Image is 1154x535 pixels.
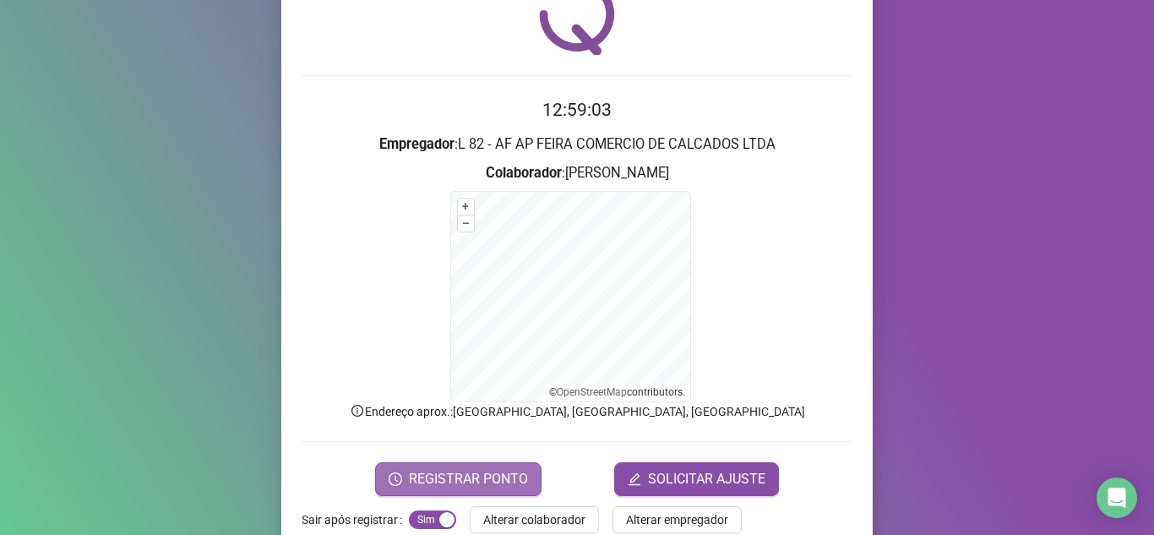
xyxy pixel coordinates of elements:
strong: Colaborador [486,165,562,181]
p: Endereço aprox. : [GEOGRAPHIC_DATA], [GEOGRAPHIC_DATA], [GEOGRAPHIC_DATA] [302,402,852,421]
button: Alterar colaborador [470,506,599,533]
time: 12:59:03 [542,100,612,120]
button: Alterar empregador [612,506,742,533]
span: clock-circle [389,472,402,486]
h3: : [PERSON_NAME] [302,162,852,184]
span: REGISTRAR PONTO [409,469,528,489]
span: Alterar empregador [626,510,728,529]
button: + [458,199,474,215]
div: Open Intercom Messenger [1097,478,1137,518]
button: REGISTRAR PONTO [375,462,542,496]
label: Sair após registrar [302,506,409,533]
span: edit [628,472,641,486]
strong: Empregador [379,136,455,152]
button: – [458,216,474,232]
span: SOLICITAR AJUSTE [648,469,765,489]
a: OpenStreetMap [557,386,627,398]
span: Alterar colaborador [483,510,585,529]
span: info-circle [350,403,365,418]
li: © contributors. [549,386,685,398]
button: editSOLICITAR AJUSTE [614,462,779,496]
h3: : L 82 - AF AP FEIRA COMERCIO DE CALCADOS LTDA [302,134,852,156]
